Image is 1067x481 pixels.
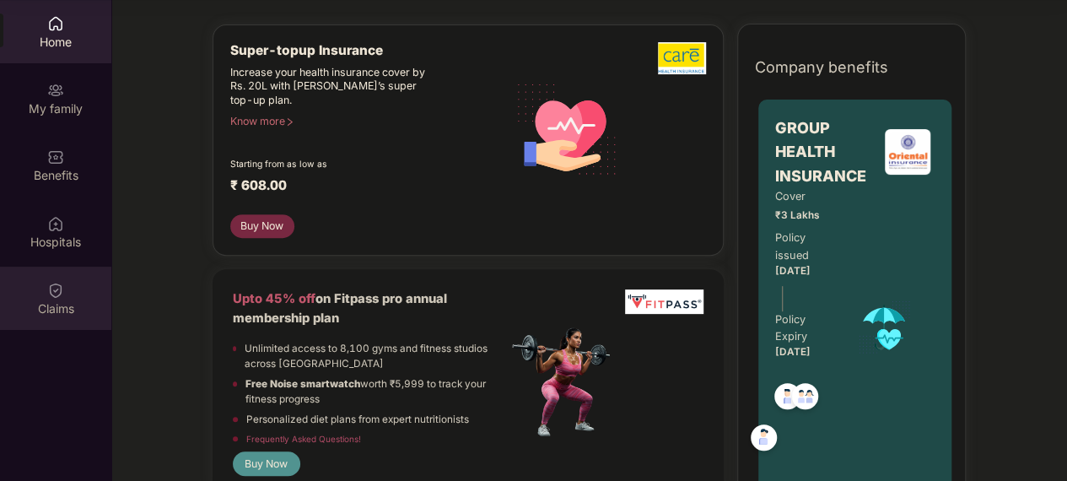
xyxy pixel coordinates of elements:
img: svg+xml;base64,PHN2ZyB4bWxucz0iaHR0cDovL3d3dy53My5vcmcvMjAwMC9zdmciIHdpZHRoPSI0OC45NDMiIGhlaWdodD... [767,378,808,419]
img: svg+xml;base64,PHN2ZyBpZD0iQmVuZWZpdHMiIHhtbG5zPSJodHRwOi8vd3d3LnczLm9yZy8yMDAwL3N2ZyIgd2lkdGg9Ij... [47,149,64,165]
span: ₹3 Lakhs [775,208,833,224]
div: Super-topup Insurance [230,42,508,58]
span: [DATE] [775,265,811,277]
b: Upto 45% off [233,291,315,306]
img: insurerLogo [885,129,930,175]
img: svg+xml;base64,PHN2ZyB4bWxucz0iaHR0cDovL3d3dy53My5vcmcvMjAwMC9zdmciIHdpZHRoPSI0OC45NDMiIGhlaWdodD... [743,419,784,461]
a: Frequently Asked Questions! [246,434,361,444]
span: [DATE] [775,346,811,358]
div: Starting from as low as [230,159,436,170]
img: svg+xml;base64,PHN2ZyB4bWxucz0iaHR0cDovL3d3dy53My5vcmcvMjAwMC9zdmciIHdpZHRoPSI0OC45MTUiIGhlaWdodD... [784,378,826,419]
img: fpp.png [507,323,625,441]
div: Increase your health insurance cover by Rs. 20L with [PERSON_NAME]’s super top-up plan. [230,66,435,108]
div: Policy Expiry [775,311,833,345]
span: GROUP HEALTH INSURANCE [775,116,881,188]
img: icon [857,300,912,355]
p: Unlimited access to 8,100 gyms and fitness studios across [GEOGRAPHIC_DATA] [245,341,508,372]
span: right [285,117,294,127]
div: Policy issued [775,230,833,263]
img: svg+xml;base64,PHN2ZyB4bWxucz0iaHR0cDovL3d3dy53My5vcmcvMjAwMC9zdmciIHhtbG5zOnhsaW5rPSJodHRwOi8vd3... [508,68,627,188]
img: svg+xml;base64,PHN2ZyBpZD0iSG9tZSIgeG1sbnM9Imh0dHA6Ly93d3cudzMub3JnLzIwMDAvc3ZnIiB3aWR0aD0iMjAiIG... [47,15,64,32]
img: svg+xml;base64,PHN2ZyBpZD0iSG9zcGl0YWxzIiB4bWxucz0iaHR0cDovL3d3dy53My5vcmcvMjAwMC9zdmciIHdpZHRoPS... [47,215,64,232]
div: ₹ 608.00 [230,177,491,197]
b: on Fitpass pro annual membership plan [233,291,447,326]
img: svg+xml;base64,PHN2ZyB3aWR0aD0iMjAiIGhlaWdodD0iMjAiIHZpZXdCb3g9IjAgMCAyMCAyMCIgZmlsbD0ibm9uZSIgeG... [47,82,64,99]
img: b5dec4f62d2307b9de63beb79f102df3.png [658,42,706,74]
div: Know more [230,115,498,127]
button: Buy Now [230,214,294,238]
strong: Free Noise smartwatch [245,378,360,390]
img: fppp.png [625,289,703,314]
span: Company benefits [755,56,888,79]
button: Buy Now [233,451,300,476]
img: svg+xml;base64,PHN2ZyBpZD0iQ2xhaW0iIHhtbG5zPSJodHRwOi8vd3d3LnczLm9yZy8yMDAwL3N2ZyIgd2lkdGg9IjIwIi... [47,282,64,299]
p: worth ₹5,999 to track your fitness progress [245,376,508,408]
span: Cover [775,188,833,205]
p: Personalized diet plans from expert nutritionists [246,412,469,428]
